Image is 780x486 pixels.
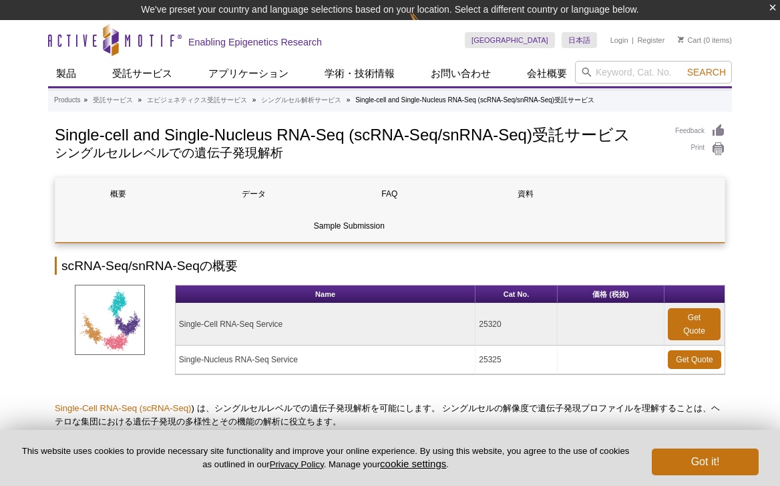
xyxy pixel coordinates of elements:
li: » [138,96,142,104]
td: 25325 [475,346,557,374]
span: Search [687,67,726,78]
li: » [252,96,256,104]
a: Get Quote [668,350,721,369]
li: (0 items) [678,32,732,48]
li: Single-cell and Single-Nucleus RNA-Seq (scRNA-Seq/snRNA-Seq)受託サービス [355,96,594,104]
li: | [632,32,634,48]
a: アプリケーション [200,61,297,86]
a: シングルセル解析サービス [261,94,341,106]
a: 製品 [48,61,84,86]
h2: scRNA-Seq/snRNA-Seqの概要 [55,257,725,275]
a: Sample Submission [55,210,643,242]
a: Cart [678,35,701,45]
li: » [347,96,351,104]
td: Single-Cell RNA-Seq Service [176,303,476,346]
a: 受託サービス [93,94,133,106]
a: 資料 [463,178,588,210]
p: ) は、シングルセルレベルでの遺伝子発現解析を可能にします。 シングルセルの解像度で遺伝子発現プロファイルを理解することは、ヘテロな集団における遺伝子発現の多様性とその機能の解析に役立ちます。 [55,402,725,429]
a: 学術・技術情報 [317,61,403,86]
p: This website uses cookies to provide necessary site functionality and improve your online experie... [21,445,630,471]
a: Print [675,142,725,156]
a: Login [610,35,628,45]
a: Feedback [675,124,725,138]
a: Get Quote [668,308,721,340]
a: Products [54,94,80,106]
h2: Enabling Epigenetics Research [188,36,322,48]
a: お問い合わせ [423,61,499,86]
a: データ [191,178,317,210]
img: Change Here [409,10,445,41]
td: Single-Nucleus RNA-Seq Service [176,346,476,374]
h2: シングルセルレベルでの遺伝子発現解析 [55,147,662,159]
a: [GEOGRAPHIC_DATA] [465,32,555,48]
img: Your Cart [678,36,684,43]
a: Privacy Policy [270,459,324,469]
a: 日本語 [562,32,597,48]
a: エピジェネティクス受託サービス [147,94,247,106]
li: » [83,96,87,104]
img: scRNA-Seq Service [75,285,145,355]
th: Cat No. [475,285,557,303]
a: Register [637,35,664,45]
a: FAQ [327,178,452,210]
input: Keyword, Cat. No. [575,61,732,84]
button: cookie settings [380,458,446,469]
a: Single-Cell RNA-Seq (scRNA-Seq) [55,403,191,413]
a: 受託サービス [104,61,180,86]
button: Got it! [652,449,759,475]
h1: Single-cell and Single-Nucleus RNA-Seq (scRNA-Seq/snRNA-Seq)受託サービス [55,124,662,144]
th: Name [176,285,476,303]
a: 会社概要 [519,61,575,86]
a: 概要 [55,178,181,210]
button: Search [683,66,730,78]
td: 25320 [475,303,557,346]
th: 価格 (税抜) [558,285,664,303]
